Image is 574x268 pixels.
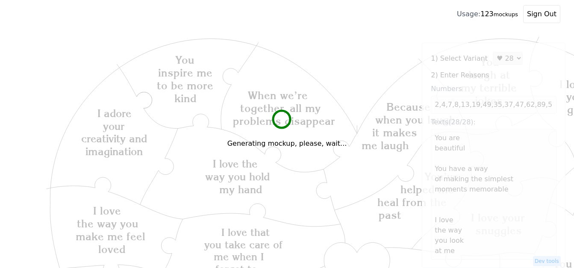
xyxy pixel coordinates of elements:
button: Dev tools [533,256,561,266]
h6: Generating mockup, please, wait... [227,138,347,149]
div: 123 [457,9,518,19]
span: Usage: [457,10,480,18]
small: mockups [494,11,518,18]
button: Sign Out [523,5,560,23]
